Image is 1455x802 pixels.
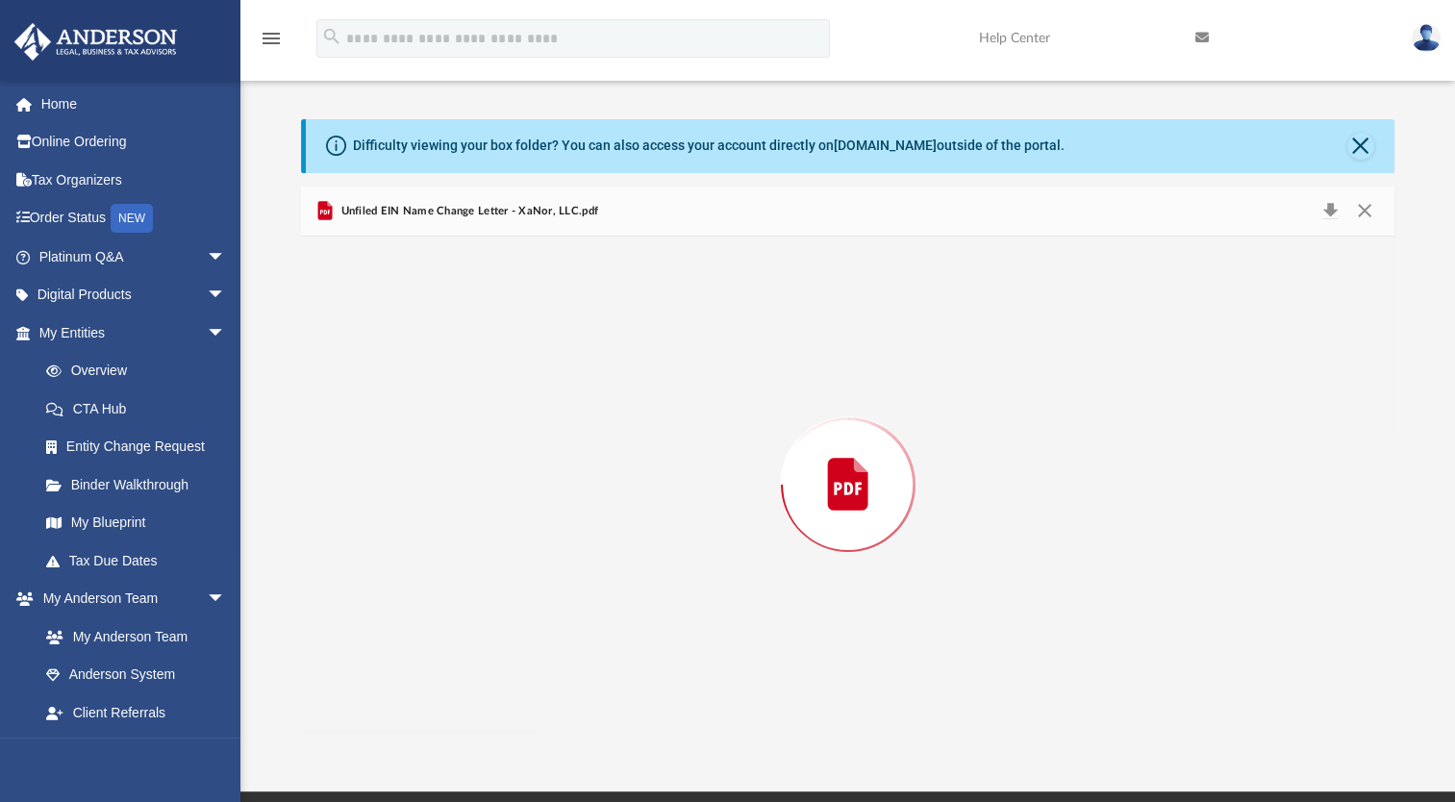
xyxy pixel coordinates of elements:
[353,136,1065,156] div: Difficulty viewing your box folder? You can also access your account directly on outside of the p...
[27,465,255,504] a: Binder Walkthrough
[27,656,245,694] a: Anderson System
[27,617,236,656] a: My Anderson Team
[27,428,255,466] a: Entity Change Request
[207,732,245,771] span: arrow_drop_down
[27,504,245,542] a: My Blueprint
[260,27,283,50] i: menu
[27,693,245,732] a: Client Referrals
[207,580,245,619] span: arrow_drop_down
[13,123,255,162] a: Online Ordering
[834,138,937,153] a: [DOMAIN_NAME]
[13,85,255,123] a: Home
[13,580,245,618] a: My Anderson Teamarrow_drop_down
[1347,133,1374,160] button: Close
[13,313,255,352] a: My Entitiesarrow_drop_down
[9,23,183,61] img: Anderson Advisors Platinum Portal
[301,187,1394,734] div: Preview
[111,204,153,233] div: NEW
[321,26,342,47] i: search
[207,238,245,277] span: arrow_drop_down
[13,199,255,238] a: Order StatusNEW
[1313,198,1347,225] button: Download
[13,276,255,314] a: Digital Productsarrow_drop_down
[13,161,255,199] a: Tax Organizers
[27,541,255,580] a: Tax Due Dates
[13,732,245,770] a: My Documentsarrow_drop_down
[27,352,255,390] a: Overview
[260,37,283,50] a: menu
[337,203,598,220] span: Unfiled EIN Name Change Letter - XaNor, LLC.pdf
[27,389,255,428] a: CTA Hub
[1346,198,1381,225] button: Close
[13,238,255,276] a: Platinum Q&Aarrow_drop_down
[207,313,245,353] span: arrow_drop_down
[1412,24,1441,52] img: User Pic
[207,276,245,315] span: arrow_drop_down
